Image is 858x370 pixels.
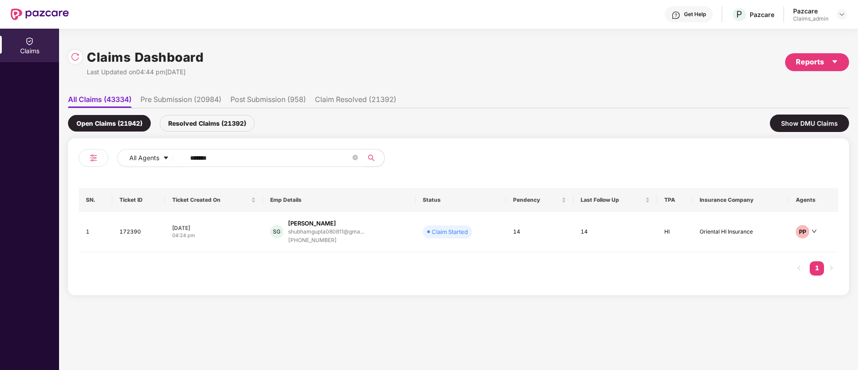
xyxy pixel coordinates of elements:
span: P [736,9,742,20]
span: down [811,229,817,234]
img: svg+xml;base64,PHN2ZyBpZD0iRHJvcGRvd24tMzJ4MzIiIHhtbG5zPSJodHRwOi8vd3d3LnczLm9yZy8yMDAwL3N2ZyIgd2... [838,11,845,18]
th: Pendency [506,188,573,212]
span: Pendency [513,196,560,204]
img: New Pazcare Logo [11,9,69,20]
img: svg+xml;base64,PHN2ZyBpZD0iQ2xhaW0iIHhtbG5zPSJodHRwOi8vd3d3LnczLm9yZy8yMDAwL3N2ZyIgd2lkdGg9IjIwIi... [25,37,34,46]
th: Agents [789,188,838,212]
div: Claims_admin [793,15,828,22]
div: Pazcare [750,10,774,19]
div: Get Help [684,11,706,18]
span: close-circle [353,155,358,160]
span: Last Follow Up [581,196,644,204]
img: svg+xml;base64,PHN2ZyBpZD0iSGVscC0zMngzMiIgeG1sbnM9Imh0dHA6Ly93d3cudzMub3JnLzIwMDAvc3ZnIiB3aWR0aD... [671,11,680,20]
div: Pazcare [793,7,828,15]
div: PP [796,225,809,238]
span: close-circle [353,154,358,162]
th: Ticket Created On [165,188,263,212]
span: Ticket Created On [172,196,249,204]
th: Last Follow Up [573,188,658,212]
